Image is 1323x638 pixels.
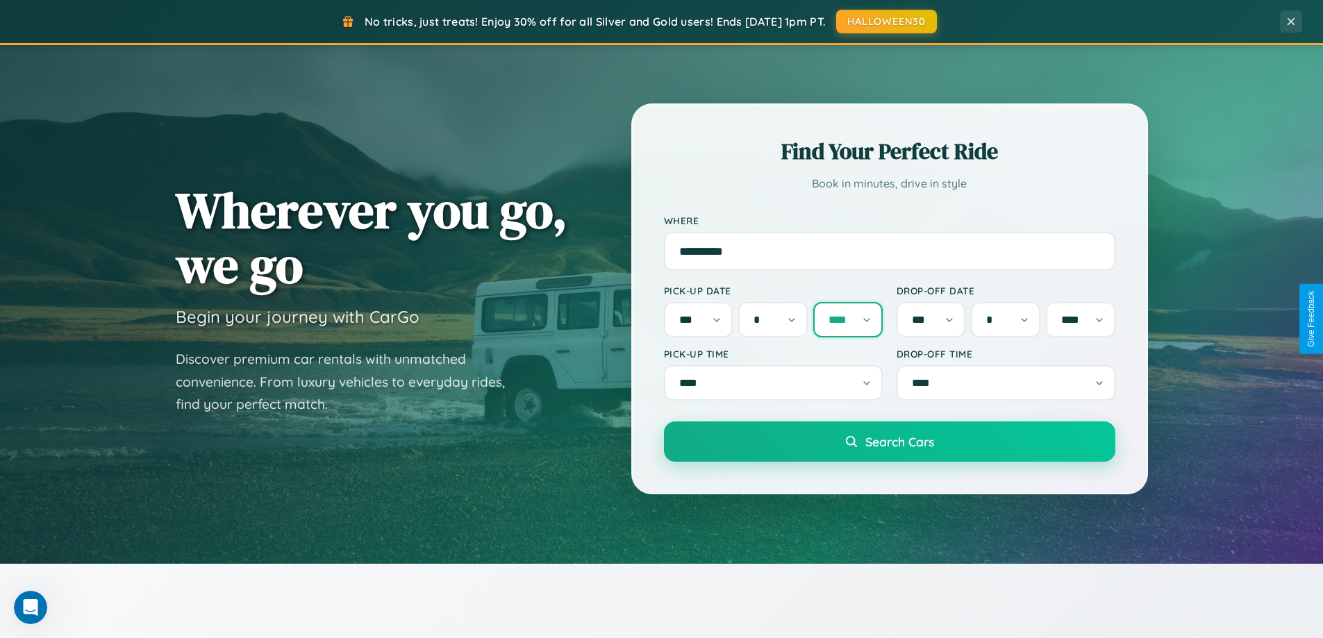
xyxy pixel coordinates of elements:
[836,10,937,33] button: HALLOWEEN30
[865,434,934,449] span: Search Cars
[664,174,1115,194] p: Book in minutes, drive in style
[176,348,523,416] p: Discover premium car rentals with unmatched convenience. From luxury vehicles to everyday rides, ...
[664,136,1115,167] h2: Find Your Perfect Ride
[664,348,883,360] label: Pick-up Time
[897,348,1115,360] label: Drop-off Time
[664,285,883,296] label: Pick-up Date
[664,215,1115,226] label: Where
[176,306,419,327] h3: Begin your journey with CarGo
[897,285,1115,296] label: Drop-off Date
[176,183,567,292] h1: Wherever you go, we go
[664,421,1115,462] button: Search Cars
[1306,291,1316,347] div: Give Feedback
[365,15,826,28] span: No tricks, just treats! Enjoy 30% off for all Silver and Gold users! Ends [DATE] 1pm PT.
[14,591,47,624] iframe: Intercom live chat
